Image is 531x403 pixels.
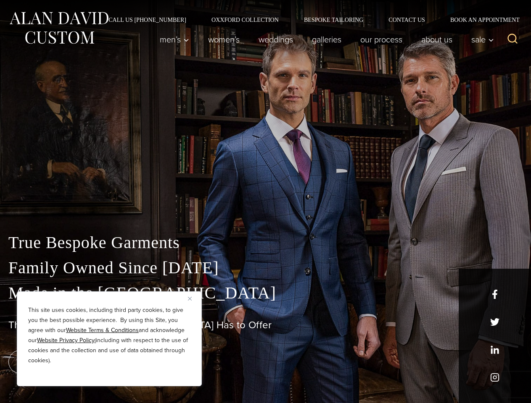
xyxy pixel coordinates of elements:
a: Bespoke Tailoring [291,17,376,23]
p: This site uses cookies, including third party cookies, to give you the best possible experience. ... [28,305,190,366]
a: Oxxford Collection [199,17,291,23]
a: Women’s [199,31,249,48]
a: Call Us [PHONE_NUMBER] [96,17,199,23]
nav: Primary Navigation [151,31,499,48]
a: Website Terms & Conditions [66,326,139,335]
button: Close [188,293,198,304]
a: weddings [249,31,303,48]
a: Our Process [351,31,412,48]
h1: The Best Custom Suits [GEOGRAPHIC_DATA] Has to Offer [8,319,523,331]
a: book an appointment [8,350,126,374]
img: Close [188,297,192,301]
p: True Bespoke Garments Family Owned Since [DATE] Made in the [GEOGRAPHIC_DATA] [8,230,523,306]
a: Contact Us [376,17,438,23]
img: Alan David Custom [8,9,109,47]
a: About Us [412,31,462,48]
span: Men’s [160,35,189,44]
a: Website Privacy Policy [37,336,95,345]
button: View Search Form [502,29,523,50]
a: Galleries [303,31,351,48]
span: Sale [471,35,494,44]
a: Book an Appointment [438,17,523,23]
nav: Secondary Navigation [96,17,523,23]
